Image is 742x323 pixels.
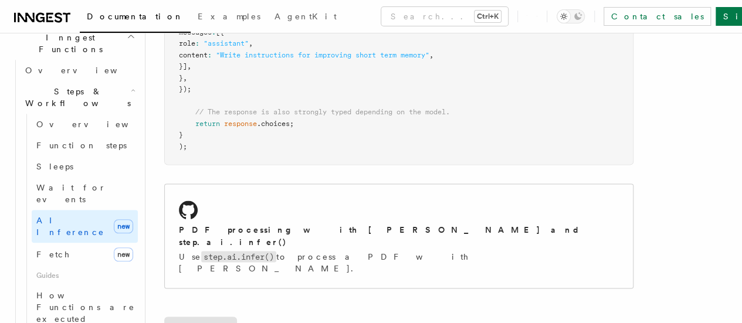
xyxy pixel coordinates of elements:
[179,51,208,59] span: content
[36,183,106,204] span: Wait for events
[36,141,127,150] span: Function steps
[267,4,344,32] a: AgentKit
[114,247,133,261] span: new
[114,219,133,233] span: new
[87,12,184,21] span: Documentation
[429,51,433,59] span: ,
[381,7,508,26] button: Search...Ctrl+K
[179,62,187,70] span: }]
[475,11,501,22] kbd: Ctrl+K
[21,60,138,81] a: Overview
[9,32,127,55] span: Inngest Functions
[212,28,216,36] span: :
[36,162,73,171] span: Sleeps
[224,120,257,128] span: response
[36,250,70,259] span: Fetch
[179,28,212,36] span: messages
[32,266,138,285] span: Guides
[164,183,633,288] a: PDF processing with [PERSON_NAME] and step.ai.infer()Usestep.ai.infer()to process a PDF with [PER...
[557,9,585,23] button: Toggle dark mode
[36,120,157,129] span: Overview
[32,156,138,177] a: Sleeps
[195,39,199,47] span: :
[21,86,131,109] span: Steps & Workflows
[183,74,187,82] span: ,
[195,108,450,116] span: // The response is also strongly typed depending on the model.
[179,224,619,247] h2: PDF processing with [PERSON_NAME] and step.ai.infer()
[604,7,711,26] a: Contact sales
[32,114,138,135] a: Overview
[257,120,294,128] span: .choices;
[179,142,187,151] span: );
[187,62,191,70] span: ,
[32,243,138,266] a: Fetchnew
[191,4,267,32] a: Examples
[208,51,212,59] span: :
[201,251,276,262] code: step.ai.infer()
[179,74,183,82] span: }
[25,66,146,75] span: Overview
[179,250,619,274] p: Use to process a PDF with [PERSON_NAME].
[275,12,337,21] span: AgentKit
[204,39,249,47] span: "assistant"
[36,216,104,237] span: AI Inference
[32,135,138,156] a: Function steps
[216,28,224,36] span: [{
[198,12,260,21] span: Examples
[179,39,195,47] span: role
[179,131,183,139] span: }
[32,210,138,243] a: AI Inferencenew
[9,27,138,60] button: Inngest Functions
[195,120,220,128] span: return
[249,39,253,47] span: ,
[80,4,191,33] a: Documentation
[32,177,138,210] a: Wait for events
[21,81,138,114] button: Steps & Workflows
[179,85,191,93] span: });
[216,51,429,59] span: "Write instructions for improving short term memory"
